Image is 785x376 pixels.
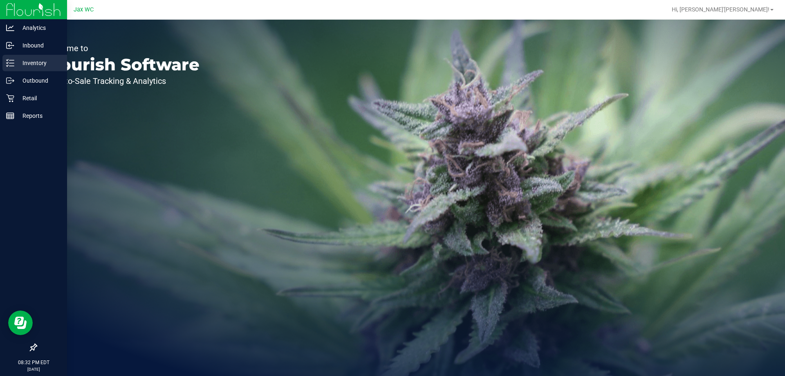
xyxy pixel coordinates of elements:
[14,111,63,121] p: Reports
[4,359,63,366] p: 08:32 PM EDT
[4,366,63,372] p: [DATE]
[44,56,200,73] p: Flourish Software
[8,311,33,335] iframe: Resource center
[6,77,14,85] inline-svg: Outbound
[6,94,14,102] inline-svg: Retail
[6,59,14,67] inline-svg: Inventory
[14,41,63,50] p: Inbound
[14,76,63,86] p: Outbound
[14,58,63,68] p: Inventory
[672,6,769,13] span: Hi, [PERSON_NAME]'[PERSON_NAME]!
[44,44,200,52] p: Welcome to
[74,6,94,13] span: Jax WC
[14,23,63,33] p: Analytics
[44,77,200,85] p: Seed-to-Sale Tracking & Analytics
[6,24,14,32] inline-svg: Analytics
[14,93,63,103] p: Retail
[6,112,14,120] inline-svg: Reports
[6,41,14,50] inline-svg: Inbound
